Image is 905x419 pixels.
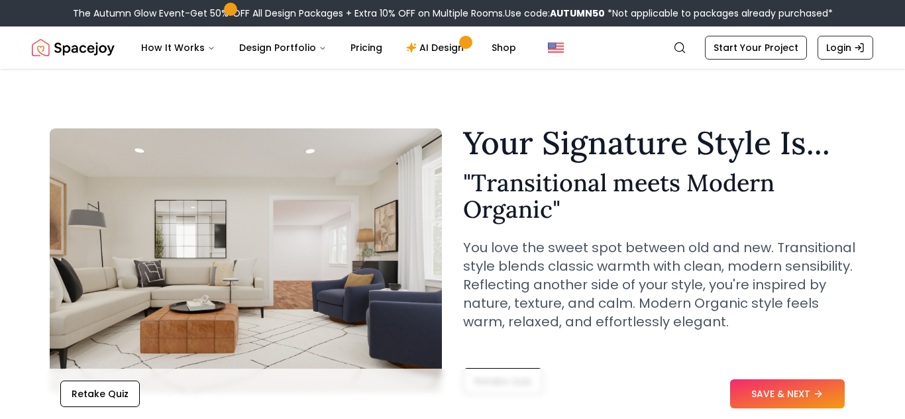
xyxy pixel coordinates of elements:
button: Retake Quiz [60,381,140,407]
span: Use code: [505,7,605,20]
h2: " Transitional meets Modern Organic " [463,169,855,222]
b: AUTUMN50 [550,7,605,20]
a: Pricing [340,34,393,61]
button: Design Portfolio [229,34,337,61]
img: Spacejoy Logo [32,34,115,61]
a: Shop [481,34,527,61]
nav: Main [131,34,527,61]
button: Retake Quiz [463,368,543,395]
a: AI Design [396,34,478,61]
span: *Not applicable to packages already purchased* [605,7,833,20]
a: Start Your Project [705,36,807,60]
button: SAVE & NEXT [730,379,845,408]
img: Transitional meets Modern Organic Style Example [50,128,442,393]
a: Login [818,36,873,60]
img: United States [548,40,564,56]
p: You love the sweet spot between old and new. Transitional style blends classic warmth with clean,... [463,238,855,331]
button: How It Works [131,34,226,61]
div: The Autumn Glow Event-Get 50% OFF All Design Packages + Extra 10% OFF on Multiple Rooms. [73,7,833,20]
a: Spacejoy [32,34,115,61]
h1: Your Signature Style Is... [463,127,855,159]
nav: Global [32,26,873,69]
